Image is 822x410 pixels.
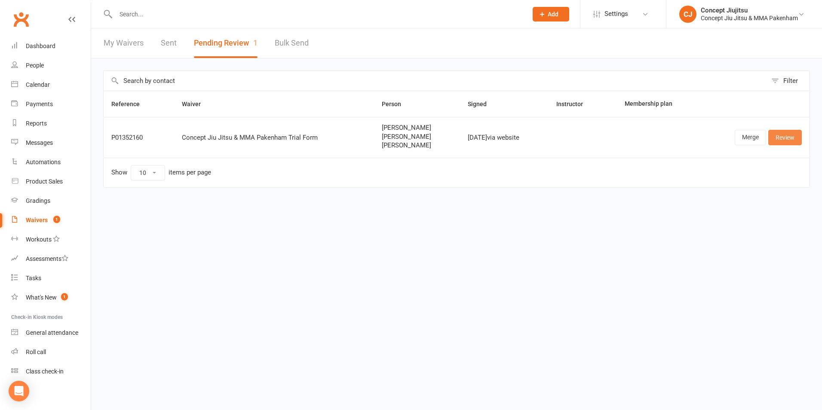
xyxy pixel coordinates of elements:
[169,169,211,176] div: items per page
[182,101,210,107] span: Waiver
[11,249,91,269] a: Assessments
[253,38,258,47] span: 1
[382,133,452,141] span: [PERSON_NAME]
[26,368,64,375] div: Class check-in
[11,288,91,307] a: What's New1
[111,134,166,141] div: P01352160
[182,99,210,109] button: Waiver
[382,101,411,107] span: Person
[104,28,144,58] a: My Waivers
[768,130,802,145] a: Review
[556,101,592,107] span: Instructor
[533,7,569,21] button: Add
[468,101,496,107] span: Signed
[767,71,810,91] button: Filter
[11,362,91,381] a: Class kiosk mode
[11,191,91,211] a: Gradings
[382,124,452,132] span: [PERSON_NAME]
[382,142,452,149] span: [PERSON_NAME]
[11,133,91,153] a: Messages
[26,81,50,88] div: Calendar
[11,230,91,249] a: Workouts
[604,4,628,24] span: Settings
[11,323,91,343] a: General attendance kiosk mode
[11,75,91,95] a: Calendar
[382,99,411,109] button: Person
[556,99,592,109] button: Instructor
[194,28,258,58] button: Pending Review1
[53,216,60,223] span: 1
[11,269,91,288] a: Tasks
[617,91,700,117] th: Membership plan
[61,293,68,300] span: 1
[26,255,68,262] div: Assessments
[735,130,766,145] a: Merge
[111,101,149,107] span: Reference
[701,14,798,22] div: Concept Jiu Jitsu & MMA Pakenham
[11,153,91,172] a: Automations
[275,28,309,58] a: Bulk Send
[111,99,149,109] button: Reference
[11,56,91,75] a: People
[26,236,52,243] div: Workouts
[679,6,696,23] div: CJ
[26,178,63,185] div: Product Sales
[468,134,541,141] div: [DATE] via website
[182,134,366,141] div: Concept Jiu Jitsu & MMA Pakenham Trial Form
[11,211,91,230] a: Waivers 1
[26,217,48,223] div: Waivers
[26,349,46,355] div: Roll call
[26,329,78,336] div: General attendance
[26,101,53,107] div: Payments
[11,37,91,56] a: Dashboard
[11,114,91,133] a: Reports
[701,6,798,14] div: Concept Jiujitsu
[161,28,177,58] a: Sent
[783,76,798,86] div: Filter
[26,139,53,146] div: Messages
[10,9,32,30] a: Clubworx
[26,294,57,301] div: What's New
[26,43,55,49] div: Dashboard
[26,120,47,127] div: Reports
[26,197,50,204] div: Gradings
[11,172,91,191] a: Product Sales
[9,381,29,401] div: Open Intercom Messenger
[11,343,91,362] a: Roll call
[26,159,61,165] div: Automations
[26,275,41,281] div: Tasks
[26,62,44,69] div: People
[468,99,496,109] button: Signed
[111,165,211,181] div: Show
[113,8,521,20] input: Search...
[548,11,558,18] span: Add
[11,95,91,114] a: Payments
[104,71,767,91] input: Search by contact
